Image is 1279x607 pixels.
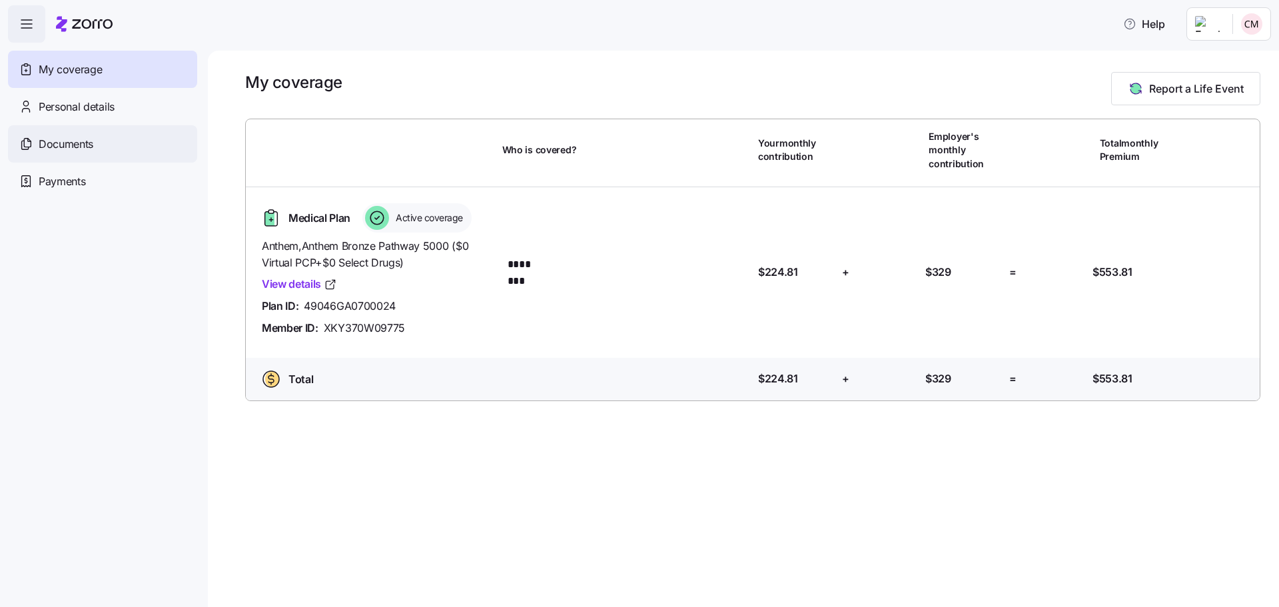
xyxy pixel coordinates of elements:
[758,264,798,281] span: $224.81
[39,61,102,78] span: My coverage
[1092,370,1132,387] span: $553.81
[262,298,298,314] span: Plan ID:
[1092,264,1132,281] span: $553.81
[1149,81,1244,97] span: Report a Life Event
[324,320,405,336] span: XKY370W09775
[758,370,798,387] span: $224.81
[502,143,577,157] span: Who is covered?
[39,99,115,115] span: Personal details
[8,88,197,125] a: Personal details
[245,72,342,93] h1: My coverage
[1195,16,1222,32] img: Employer logo
[8,163,197,200] a: Payments
[304,298,396,314] span: 49046GA0700024
[1123,16,1165,32] span: Help
[8,125,197,163] a: Documents
[929,130,1003,171] span: Employer's monthly contribution
[1009,370,1017,387] span: =
[392,211,463,225] span: Active coverage
[262,238,492,271] span: Anthem , Anthem Bronze Pathway 5000 ($0 Virtual PCP+$0 Select Drugs)
[8,51,197,88] a: My coverage
[39,173,85,190] span: Payments
[842,370,849,387] span: +
[39,136,93,153] span: Documents
[1100,137,1174,164] span: Total monthly Premium
[925,370,951,387] span: $329
[288,210,350,227] span: Medical Plan
[842,264,849,281] span: +
[288,371,313,388] span: Total
[1009,264,1017,281] span: =
[758,137,833,164] span: Your monthly contribution
[1241,13,1262,35] img: cc899e3be750a153bcd5fab0f656af41
[1111,72,1260,105] button: Report a Life Event
[262,276,337,293] a: View details
[1112,11,1176,37] button: Help
[925,264,951,281] span: $329
[262,320,318,336] span: Member ID:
